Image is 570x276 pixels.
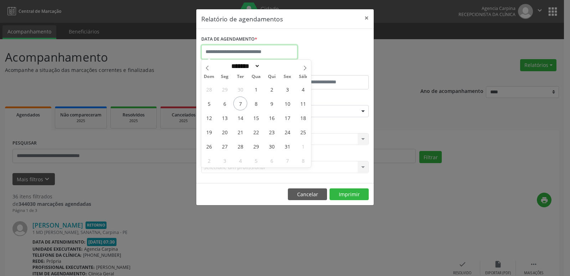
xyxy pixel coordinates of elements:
[218,125,232,139] span: Outubro 20, 2025
[265,139,279,153] span: Outubro 30, 2025
[296,153,310,167] span: Novembro 8, 2025
[260,62,284,70] input: Year
[202,125,216,139] span: Outubro 19, 2025
[287,64,369,75] label: ATÉ
[280,139,294,153] span: Outubro 31, 2025
[288,188,327,201] button: Cancelar
[218,153,232,167] span: Novembro 3, 2025
[249,111,263,125] span: Outubro 15, 2025
[280,125,294,139] span: Outubro 24, 2025
[202,153,216,167] span: Novembro 2, 2025
[202,97,216,110] span: Outubro 5, 2025
[233,111,247,125] span: Outubro 14, 2025
[265,153,279,167] span: Novembro 6, 2025
[265,97,279,110] span: Outubro 9, 2025
[249,97,263,110] span: Outubro 8, 2025
[218,111,232,125] span: Outubro 13, 2025
[280,97,294,110] span: Outubro 10, 2025
[217,74,233,79] span: Seg
[229,62,260,70] select: Month
[201,74,217,79] span: Dom
[201,34,257,45] label: DATA DE AGENDAMENTO
[280,82,294,96] span: Outubro 3, 2025
[233,139,247,153] span: Outubro 28, 2025
[201,14,283,24] h5: Relatório de agendamentos
[233,153,247,167] span: Novembro 4, 2025
[280,153,294,167] span: Novembro 7, 2025
[218,82,232,96] span: Setembro 29, 2025
[233,97,247,110] span: Outubro 7, 2025
[249,82,263,96] span: Outubro 1, 2025
[265,111,279,125] span: Outubro 16, 2025
[233,74,248,79] span: Ter
[296,111,310,125] span: Outubro 18, 2025
[264,74,280,79] span: Qui
[359,9,374,27] button: Close
[296,97,310,110] span: Outubro 11, 2025
[218,139,232,153] span: Outubro 27, 2025
[202,111,216,125] span: Outubro 12, 2025
[330,188,369,201] button: Imprimir
[233,82,247,96] span: Setembro 30, 2025
[296,82,310,96] span: Outubro 4, 2025
[233,125,247,139] span: Outubro 21, 2025
[249,139,263,153] span: Outubro 29, 2025
[249,125,263,139] span: Outubro 22, 2025
[296,125,310,139] span: Outubro 25, 2025
[265,82,279,96] span: Outubro 2, 2025
[296,139,310,153] span: Novembro 1, 2025
[280,111,294,125] span: Outubro 17, 2025
[202,82,216,96] span: Setembro 28, 2025
[202,139,216,153] span: Outubro 26, 2025
[248,74,264,79] span: Qua
[295,74,311,79] span: Sáb
[280,74,295,79] span: Sex
[265,125,279,139] span: Outubro 23, 2025
[249,153,263,167] span: Novembro 5, 2025
[218,97,232,110] span: Outubro 6, 2025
